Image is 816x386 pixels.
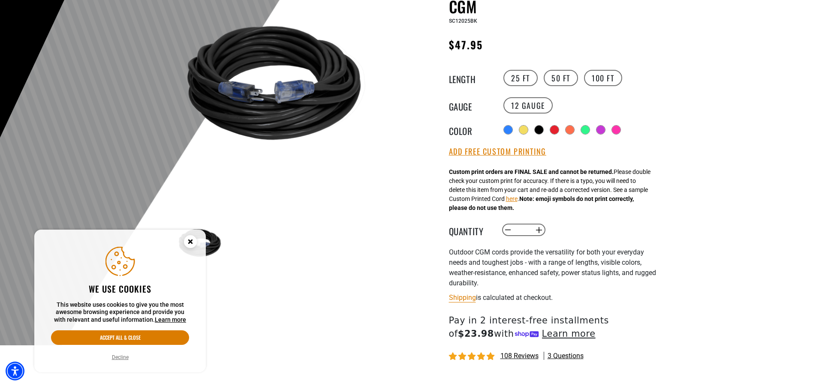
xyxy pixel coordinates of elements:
span: SC12025BK [449,18,477,24]
div: is calculated at checkout. [449,292,659,303]
legend: Gauge [449,100,492,111]
span: Outdoor CGM cords provide the versatility for both your everyday needs and toughest jobs - with a... [449,248,656,287]
button: here [506,194,518,203]
a: This website uses cookies to give you the most awesome browsing experience and provide you with r... [155,316,186,323]
p: This website uses cookies to give you the most awesome browsing experience and provide you with r... [51,301,189,324]
span: $47.95 [449,37,483,52]
strong: Custom print orders are FINAL SALE and cannot be returned. [449,168,614,175]
button: Decline [109,353,131,362]
button: Close this option [175,230,206,256]
aside: Cookie Consent [34,230,206,373]
img: Black [176,219,226,269]
div: Please double check your custom print for accuracy. If there is a typo, you will need to delete t... [449,168,650,212]
legend: Color [449,124,492,135]
label: 50 FT [544,70,578,86]
label: 100 FT [584,70,622,86]
legend: Length [449,72,492,84]
h2: We use cookies [51,283,189,294]
button: Add Free Custom Printing [449,147,546,156]
strong: Note: emoji symbols do not print correctly, please do not use them. [449,195,634,211]
span: 108 reviews [500,352,539,360]
label: 25 FT [503,70,538,86]
span: 4.81 stars [449,353,496,361]
span: 3 questions [548,351,584,361]
button: Accept all & close [51,330,189,345]
a: Shipping [449,293,476,302]
label: Quantity [449,224,492,236]
div: Accessibility Menu [6,362,24,380]
label: 12 Gauge [503,97,553,114]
